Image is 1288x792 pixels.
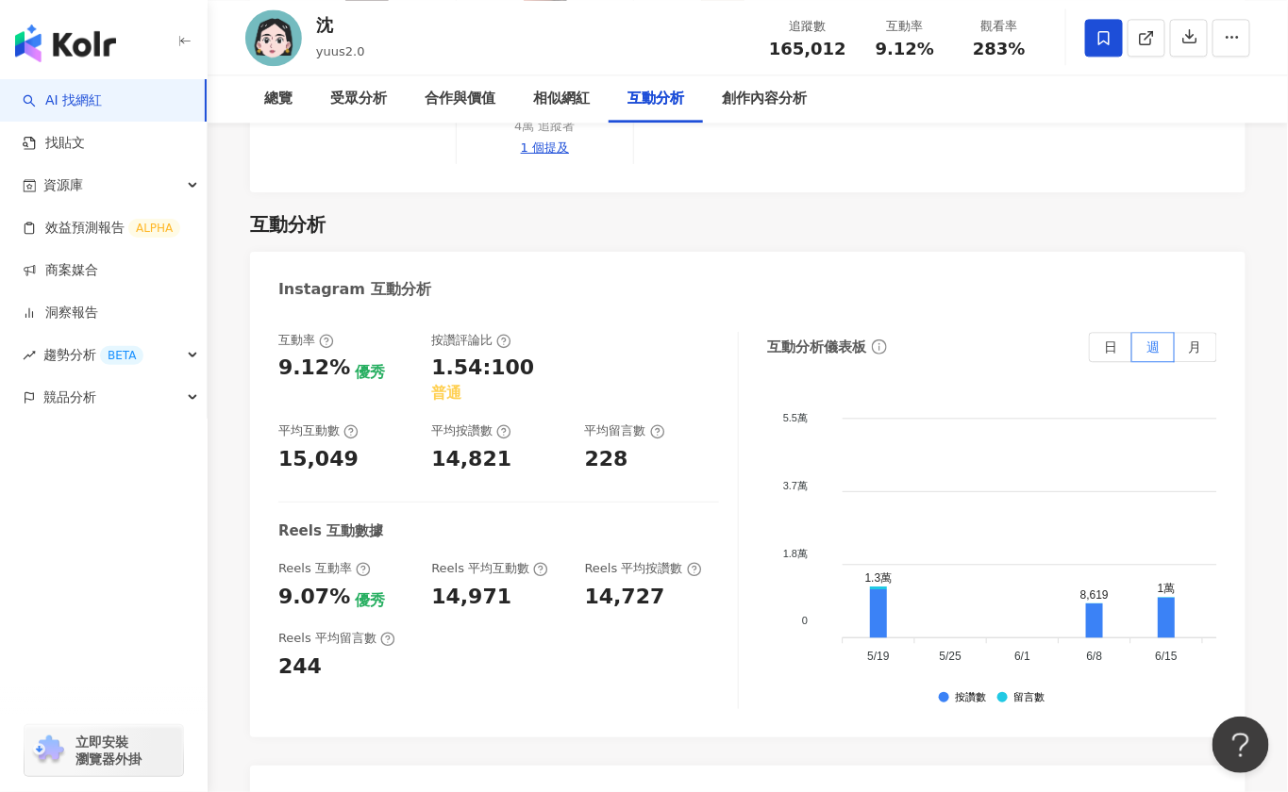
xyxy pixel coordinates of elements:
[355,362,385,383] div: 優秀
[955,692,986,704] div: 按讚數
[316,13,365,37] div: 沈
[23,134,85,153] a: 找貼文
[783,548,808,559] tspan: 1.8萬
[278,652,322,682] div: 244
[278,583,350,612] div: 9.07%
[23,349,36,362] span: rise
[869,337,890,357] span: info-circle
[867,651,890,664] tspan: 5/19
[245,9,302,66] img: KOL Avatar
[278,279,431,300] div: Instagram 互動分析
[316,44,365,58] span: yuus2.0
[431,354,534,383] div: 1.54:100
[431,422,511,439] div: 平均按讚數
[627,88,684,110] div: 互動分析
[278,422,359,439] div: 平均互動數
[43,334,143,376] span: 趨勢分析
[722,88,807,110] div: 創作內容分析
[431,445,511,474] div: 14,821
[250,211,326,238] div: 互動分析
[783,480,808,491] tspan: 3.7萬
[25,725,183,776] a: chrome extension立即安裝 瀏覽器外掛
[278,560,371,577] div: Reels 互動率
[43,164,83,206] span: 資源庫
[15,25,116,62] img: logo
[1104,339,1117,355] span: 日
[769,17,846,36] div: 追蹤數
[1013,692,1045,704] div: 留言數
[521,140,569,157] div: 1 個提及
[1155,651,1178,664] tspan: 6/15
[585,422,665,439] div: 平均留言數
[802,615,808,626] tspan: 0
[75,734,142,767] span: 立即安裝 瀏覽器外掛
[585,560,702,577] div: Reels 平均按讚數
[431,383,461,404] div: 普通
[23,304,98,322] a: 洞察報告
[585,445,628,474] div: 228
[23,261,98,280] a: 商案媒合
[973,40,1026,58] span: 283%
[355,590,385,611] div: 優秀
[1014,651,1030,664] tspan: 6/1
[939,651,962,664] tspan: 5/25
[585,583,665,612] div: 14,727
[330,88,387,110] div: 受眾分析
[767,338,866,357] div: 互動分析儀表板
[876,40,934,58] span: 9.12%
[431,583,511,612] div: 14,971
[869,17,941,36] div: 互動率
[278,445,359,474] div: 15,049
[783,413,808,424] tspan: 5.5萬
[431,332,511,349] div: 按讚評論比
[43,376,96,419] span: 競品分析
[425,88,495,110] div: 合作與價值
[963,17,1035,36] div: 觀看率
[1086,651,1102,664] tspan: 6/8
[264,88,293,110] div: 總覽
[100,346,143,365] div: BETA
[1146,339,1160,355] span: 週
[1189,339,1202,355] span: 月
[30,735,67,766] img: chrome extension
[514,118,575,135] div: 4萬 追蹤者
[278,354,350,383] div: 9.12%
[431,560,548,577] div: Reels 平均互動數
[23,219,180,238] a: 效益預測報告ALPHA
[278,630,395,647] div: Reels 平均留言數
[1213,717,1269,773] iframe: Help Scout Beacon - Open
[23,91,102,110] a: searchAI 找網紅
[769,39,846,58] span: 165,012
[278,332,334,349] div: 互動率
[533,88,590,110] div: 相似網紅
[278,521,383,541] div: Reels 互動數據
